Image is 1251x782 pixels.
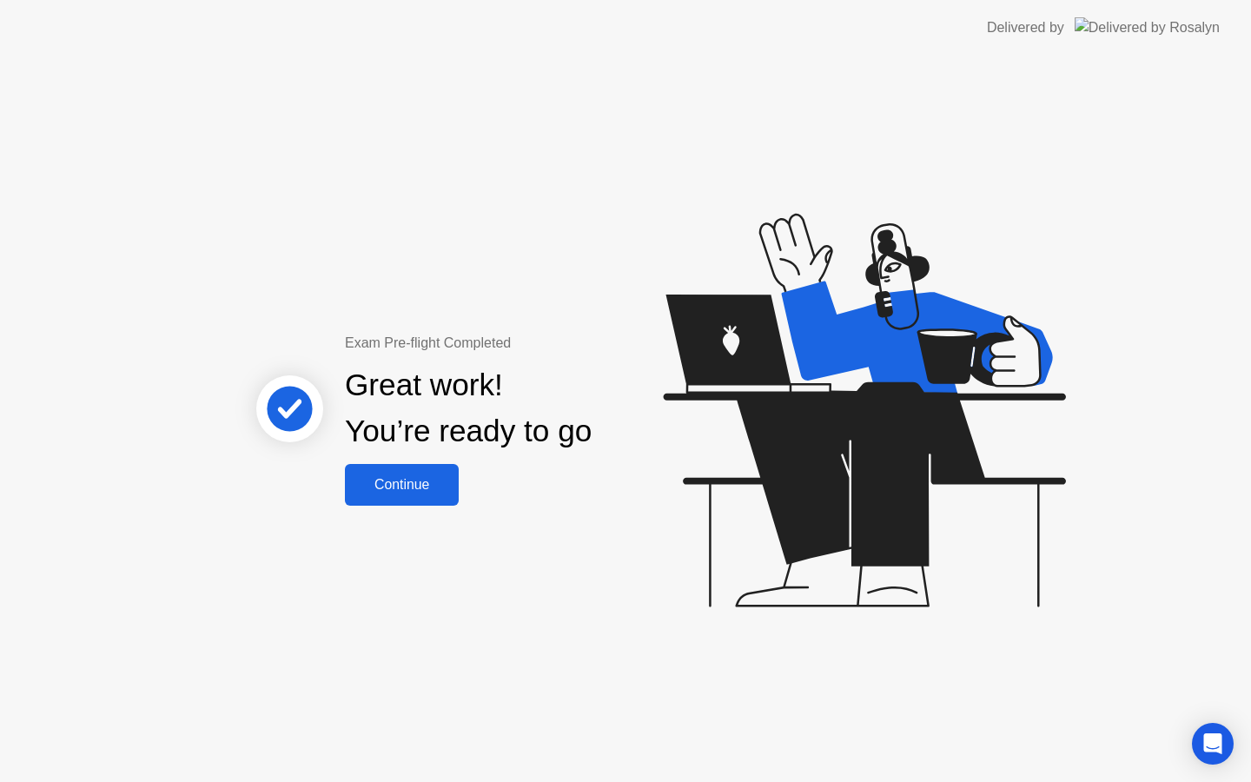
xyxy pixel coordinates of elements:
div: Exam Pre-flight Completed [345,333,704,354]
div: Great work! You’re ready to go [345,362,592,454]
div: Open Intercom Messenger [1192,723,1234,765]
div: Delivered by [987,17,1064,38]
button: Continue [345,464,459,506]
div: Continue [350,477,453,493]
img: Delivered by Rosalyn [1075,17,1220,37]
